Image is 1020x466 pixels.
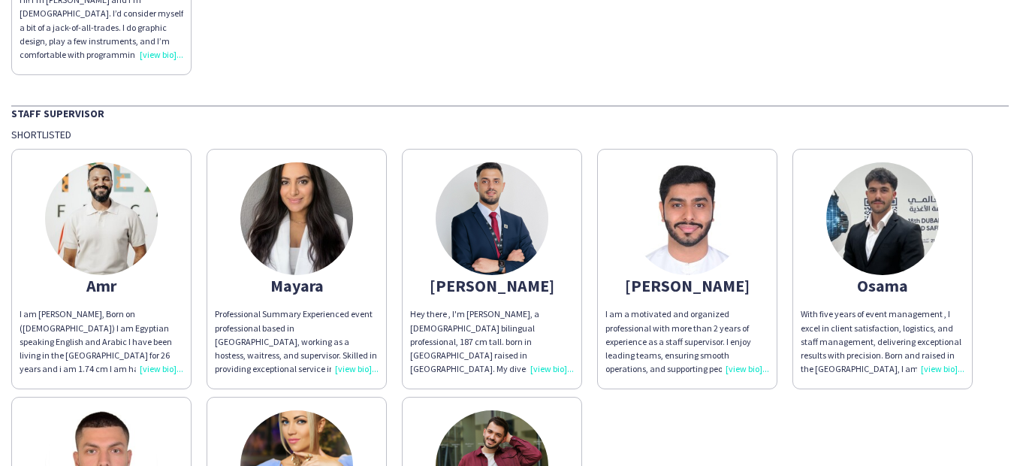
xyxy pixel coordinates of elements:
img: thumb-6743061d93c9a.jpeg [240,162,353,275]
div: I am a motivated and organized professional with more than 2 years of experience as a staff super... [605,307,769,376]
div: Shortlisted [11,128,1009,141]
div: Mayara [215,279,379,292]
img: thumb-c122b529-1d7f-4880-892c-2dba5da5d9fc.jpg [436,162,548,275]
div: Hey there , I'm [PERSON_NAME], a [DEMOGRAPHIC_DATA] bilingual professional, 187 cm tall. born in ... [410,307,574,376]
div: With five years of event management , I excel in client satisfaction, logistics, and staff manage... [801,307,964,376]
div: Professional Summary Experienced event professional based in [GEOGRAPHIC_DATA], working as a host... [215,307,379,376]
img: thumb-66c1b6852183e.jpeg [45,162,158,275]
div: Staff Supervisor [11,105,1009,120]
div: Amr [20,279,183,292]
div: [PERSON_NAME] [605,279,769,292]
div: I am [PERSON_NAME], Born on ([DEMOGRAPHIC_DATA]) I am Egyptian speaking English and Arabic I have... [20,307,183,376]
img: thumb-680fa1ea52b11.jpeg [826,162,939,275]
div: Osama [801,279,964,292]
div: [PERSON_NAME] [410,279,574,292]
img: thumb-6577fdbb30fe8.jpeg [631,162,744,275]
